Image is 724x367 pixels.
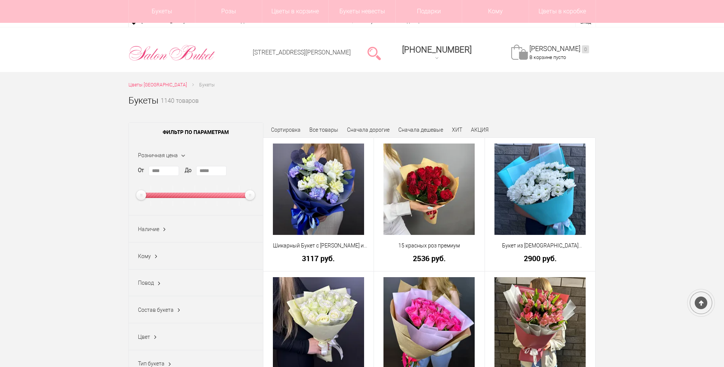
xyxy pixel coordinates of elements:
[383,144,475,235] img: 15 красных роз премиум
[199,82,215,88] span: Букеты
[471,127,489,133] a: АКЦИЯ
[494,144,586,235] img: Букет из хризантем кустовых
[138,152,178,158] span: Розничная цена
[128,82,187,88] span: Цветы [GEOGRAPHIC_DATA]
[309,127,338,133] a: Все товары
[138,253,151,259] span: Кому
[268,254,369,262] a: 3117 руб.
[402,45,472,54] span: [PHONE_NUMBER]
[128,43,215,63] img: Цветы Нижний Новгород
[138,166,144,174] label: От
[452,127,462,133] a: ХИТ
[138,361,165,367] span: Тип букета
[582,45,589,53] ins: 0
[138,307,174,313] span: Состав букета
[379,242,480,250] a: 15 красных роз премиум
[161,98,199,116] small: 1140 товаров
[128,94,158,107] h1: Букеты
[398,127,443,133] a: Сначала дешевые
[138,226,159,232] span: Наличие
[398,42,476,64] a: [PHONE_NUMBER]
[529,45,589,53] a: [PERSON_NAME]
[138,280,154,286] span: Повод
[253,49,351,56] a: [STREET_ADDRESS][PERSON_NAME]
[379,254,480,262] a: 2536 руб.
[128,81,187,89] a: Цветы [GEOGRAPHIC_DATA]
[268,242,369,250] a: Шикарный Букет с [PERSON_NAME] и [PERSON_NAME]
[129,123,263,142] span: Фильтр по параметрам
[529,54,566,60] span: В корзине пусто
[138,334,150,340] span: Цвет
[490,242,591,250] a: Букет из [DEMOGRAPHIC_DATA] кустовых
[271,127,301,133] span: Сортировка
[347,127,390,133] a: Сначала дорогие
[490,254,591,262] a: 2900 руб.
[185,166,192,174] label: До
[273,144,364,235] img: Шикарный Букет с Розами и Синими Диантусами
